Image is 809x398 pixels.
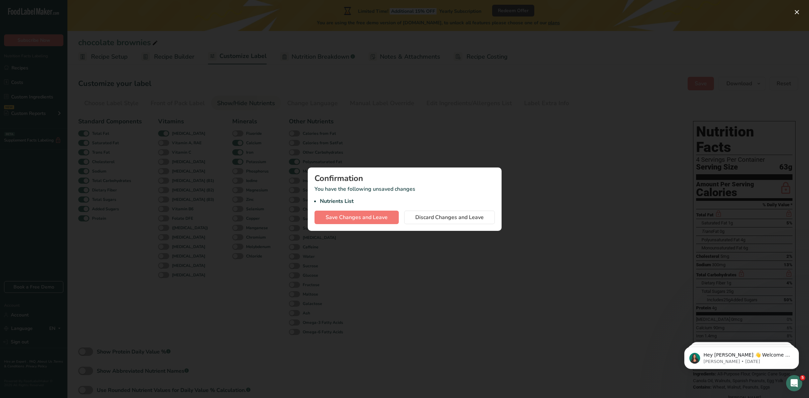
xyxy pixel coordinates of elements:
[326,213,388,221] span: Save Changes and Leave
[314,174,495,182] div: Confirmation
[314,211,399,224] button: Save Changes and Leave
[415,213,484,221] span: Discard Changes and Leave
[800,375,805,380] span: 5
[404,211,495,224] button: Discard Changes and Leave
[314,185,495,205] p: You have the following unsaved changes
[786,375,802,391] iframe: Intercom live chat
[674,333,809,380] iframe: Intercom notifications message
[320,197,495,205] li: Nutrients List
